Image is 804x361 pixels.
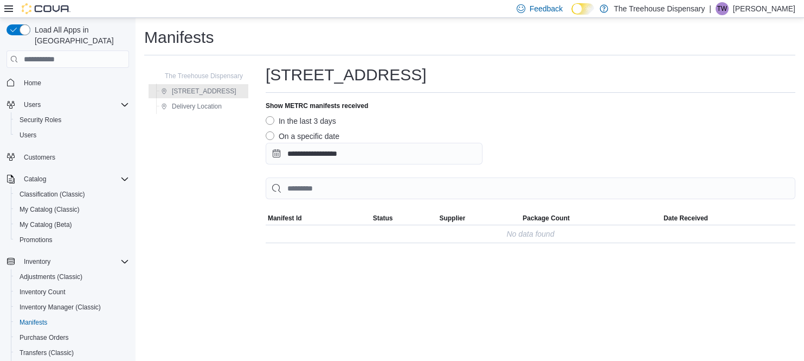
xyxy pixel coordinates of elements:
button: Catalog [20,173,50,186]
button: Home [2,74,133,90]
button: [STREET_ADDRESS] [157,85,241,98]
button: The Treehouse Dispensary [150,69,247,83]
a: Inventory Manager (Classic) [15,301,105,314]
a: Home [20,77,46,90]
span: Inventory Manager (Classic) [20,303,101,312]
span: Feedback [530,3,563,14]
button: Catalog [2,172,133,187]
div: No data found [506,227,554,240]
span: Supplier [439,214,465,223]
button: Customers [2,149,133,165]
button: Inventory [20,255,55,268]
span: Security Roles [15,113,129,126]
span: Customers [20,150,129,164]
button: Manifests [11,315,133,330]
button: Delivery Location [157,100,226,113]
a: Adjustments (Classic) [15,270,87,283]
span: Home [24,79,41,87]
span: Inventory Manager (Classic) [15,301,129,314]
span: Classification (Classic) [15,188,129,201]
span: Delivery Location [172,102,222,111]
span: Catalog [20,173,129,186]
span: Catalog [24,175,46,183]
a: My Catalog (Classic) [15,203,84,216]
span: Adjustments (Classic) [15,270,129,283]
label: In the last 3 days [266,115,336,128]
button: Users [11,128,133,143]
a: Purchase Orders [15,331,73,344]
span: Classification (Classic) [20,190,85,199]
span: Manifest Id [268,214,302,223]
button: Inventory Count [11,284,133,300]
span: Purchase Orders [15,331,129,344]
a: Promotions [15,233,57,246]
input: This is a search bar. As you type, the results lower in the page will automatically filter. [266,178,795,199]
span: Adjustments (Classic) [20,273,82,281]
span: Users [20,131,36,140]
a: Inventory Count [15,286,70,299]
label: Show METRC manifests received [266,102,368,110]
a: My Catalog (Beta) [15,218,76,231]
button: My Catalog (Classic) [11,202,133,217]
button: Users [20,98,45,111]
button: Promotions [11,232,133,248]
span: Users [24,100,41,109]
span: Manifests [20,318,47,327]
span: TW [717,2,728,15]
a: Manifests [15,316,52,329]
button: Adjustments (Classic) [11,269,133,284]
a: Classification (Classic) [15,188,89,201]
span: The Treehouse Dispensary [165,72,243,80]
span: Inventory Count [20,288,66,296]
span: Inventory [20,255,129,268]
span: Promotions [20,236,53,244]
span: Transfers (Classic) [20,349,74,357]
span: Security Roles [20,116,61,124]
span: Customers [24,153,55,162]
span: Home [20,75,129,89]
span: Inventory Count [15,286,129,299]
span: Purchase Orders [20,333,69,342]
input: Press the down key to open a popover containing a calendar. [266,143,483,164]
input: Dark Mode [571,3,594,15]
button: Classification (Classic) [11,187,133,202]
button: Transfers (Classic) [11,345,133,360]
span: Users [15,129,129,142]
span: My Catalog (Beta) [15,218,129,231]
p: | [709,2,711,15]
span: Date Received [664,214,708,223]
button: My Catalog (Beta) [11,217,133,232]
button: Security Roles [11,112,133,128]
a: Customers [20,151,60,164]
button: Inventory Manager (Classic) [11,300,133,315]
img: Cova [22,3,70,14]
a: Transfers (Classic) [15,346,78,359]
button: Users [2,97,133,112]
span: Load All Apps in [GEOGRAPHIC_DATA] [30,24,129,46]
button: Purchase Orders [11,330,133,345]
span: Inventory [24,257,50,266]
a: Users [15,129,41,142]
p: The Treehouse Dispensary [614,2,705,15]
button: Inventory [2,254,133,269]
span: Manifests [15,316,129,329]
label: On a specific date [266,130,339,143]
span: Package Count [523,214,570,223]
div: Tina Wilkins [716,2,729,15]
p: [PERSON_NAME] [733,2,795,15]
span: [STREET_ADDRESS] [172,87,236,96]
h1: Manifests [144,27,214,48]
span: Transfers (Classic) [15,346,129,359]
span: Users [20,98,129,111]
span: Promotions [15,233,129,246]
a: Security Roles [15,113,66,126]
span: My Catalog (Classic) [20,205,80,214]
span: My Catalog (Classic) [15,203,129,216]
span: Status [373,214,393,223]
span: My Catalog (Beta) [20,220,72,229]
h1: [STREET_ADDRESS] [266,64,427,86]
